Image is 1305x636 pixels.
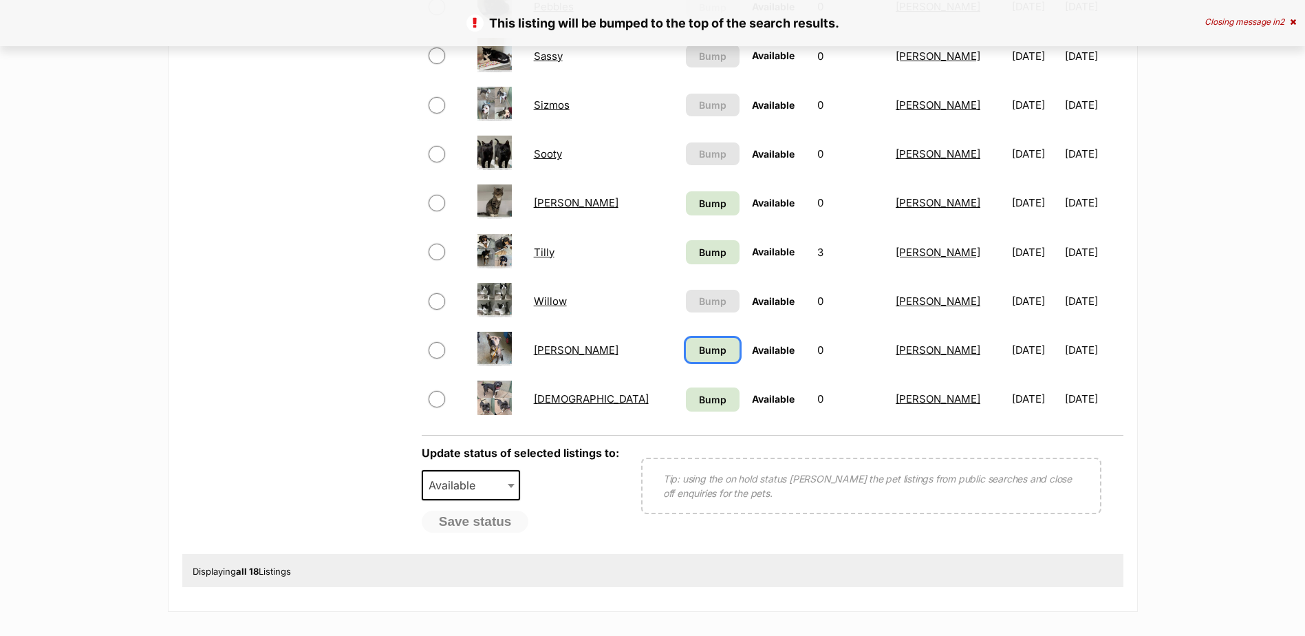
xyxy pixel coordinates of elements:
a: Sooty [534,147,562,160]
p: Tip: using the on hold status [PERSON_NAME] the pet listings from public searches and close off e... [663,471,1079,500]
a: [PERSON_NAME] [896,98,980,112]
td: [DATE] [1006,375,1064,423]
span: Bump [699,196,726,211]
td: [DATE] [1065,32,1122,80]
td: 0 [812,277,889,325]
a: Bump [686,240,740,264]
td: [DATE] [1006,326,1064,374]
a: Willow [534,295,567,308]
td: 3 [812,229,889,276]
button: Save status [422,511,529,533]
span: Bump [699,392,726,407]
td: 0 [812,81,889,129]
label: Update status of selected listings to: [422,446,619,460]
a: [PERSON_NAME] [896,343,980,357]
p: This listing will be bumped to the top of the search results. [14,14,1291,32]
button: Bump [686,94,740,116]
a: Tilly [534,246,554,259]
td: [DATE] [1065,277,1122,325]
a: Sizmos [534,98,570,112]
span: Available [422,470,521,500]
a: [PERSON_NAME] [896,295,980,308]
td: 0 [812,326,889,374]
span: Available [752,393,795,405]
button: Bump [686,45,740,67]
td: [DATE] [1065,375,1122,423]
a: [PERSON_NAME] [896,392,980,405]
a: Bump [686,338,740,362]
span: Available [752,148,795,160]
span: Bump [699,147,726,161]
button: Bump [686,142,740,165]
td: [DATE] [1006,130,1064,178]
td: [DATE] [1065,229,1122,276]
span: Available [752,246,795,257]
td: [DATE] [1065,326,1122,374]
td: [DATE] [1006,32,1064,80]
div: Closing message in [1205,17,1296,27]
strong: all 18 [236,566,259,577]
a: [DEMOGRAPHIC_DATA] [534,392,649,405]
a: Bump [686,388,740,412]
td: 0 [812,130,889,178]
span: Bump [699,245,726,259]
td: [DATE] [1065,179,1122,226]
button: Bump [686,290,740,312]
span: Available [423,476,489,495]
span: Bump [699,343,726,357]
a: Sassy [534,50,563,63]
span: Available [752,344,795,356]
a: [PERSON_NAME] [896,196,980,209]
a: [PERSON_NAME] [534,343,618,357]
a: [PERSON_NAME] [896,246,980,259]
a: [PERSON_NAME] [896,50,980,63]
td: [DATE] [1065,130,1122,178]
span: 2 [1280,17,1284,27]
td: 0 [812,32,889,80]
span: Available [752,50,795,61]
span: Bump [699,98,726,112]
span: Available [752,295,795,307]
td: [DATE] [1065,81,1122,129]
span: Available [752,99,795,111]
a: Bump [686,191,740,215]
a: [PERSON_NAME] [534,196,618,209]
td: [DATE] [1006,277,1064,325]
span: Bump [699,294,726,308]
td: [DATE] [1006,229,1064,276]
a: [PERSON_NAME] [896,147,980,160]
span: Bump [699,49,726,63]
td: [DATE] [1006,81,1064,129]
td: [DATE] [1006,179,1064,226]
td: 0 [812,179,889,226]
td: 0 [812,375,889,423]
span: Available [752,197,795,209]
span: Displaying Listings [193,566,291,577]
